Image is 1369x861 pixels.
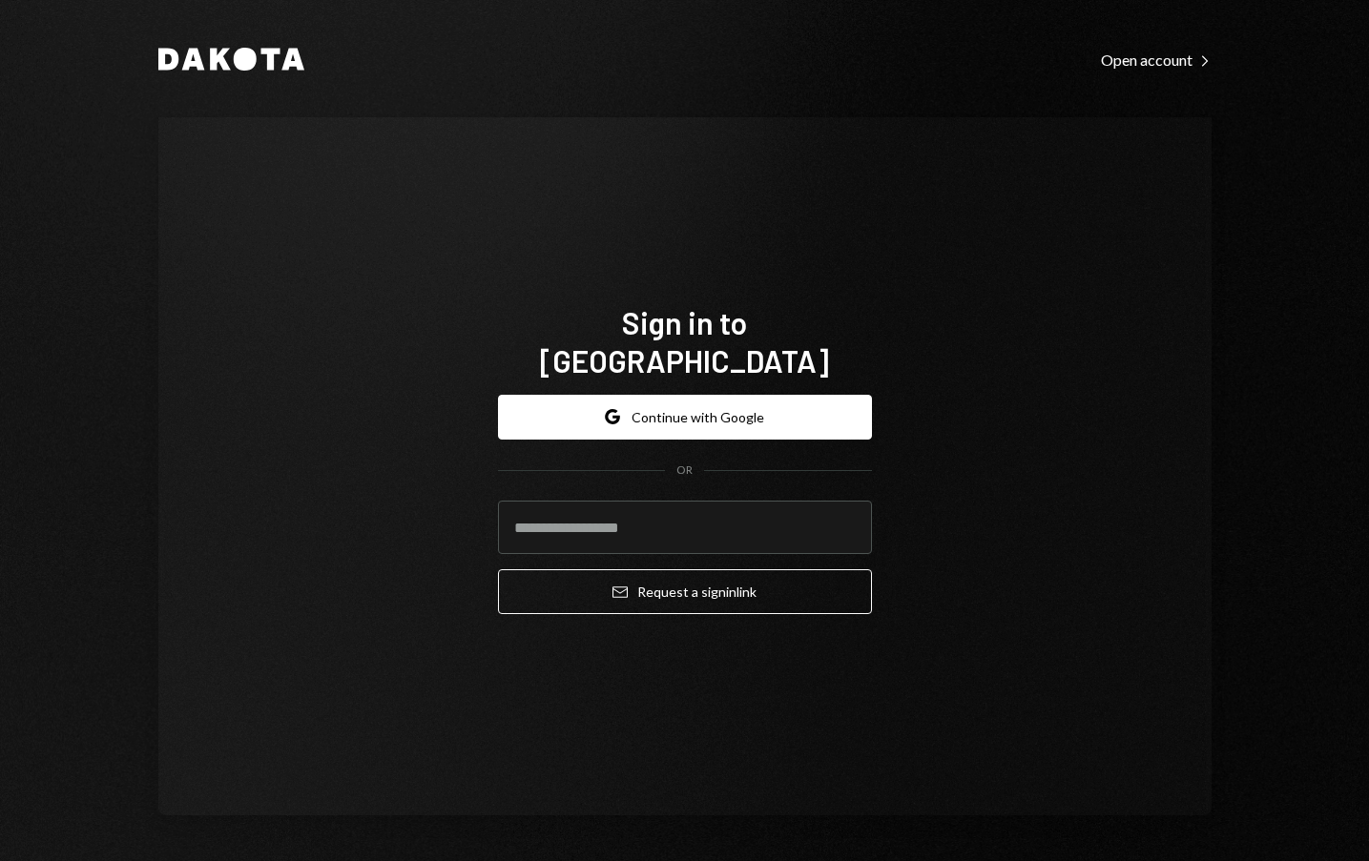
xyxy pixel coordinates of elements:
[498,569,872,614] button: Request a signinlink
[498,395,872,440] button: Continue with Google
[498,303,872,379] h1: Sign in to [GEOGRAPHIC_DATA]
[1101,49,1212,70] a: Open account
[1101,51,1212,70] div: Open account
[676,462,693,479] div: OR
